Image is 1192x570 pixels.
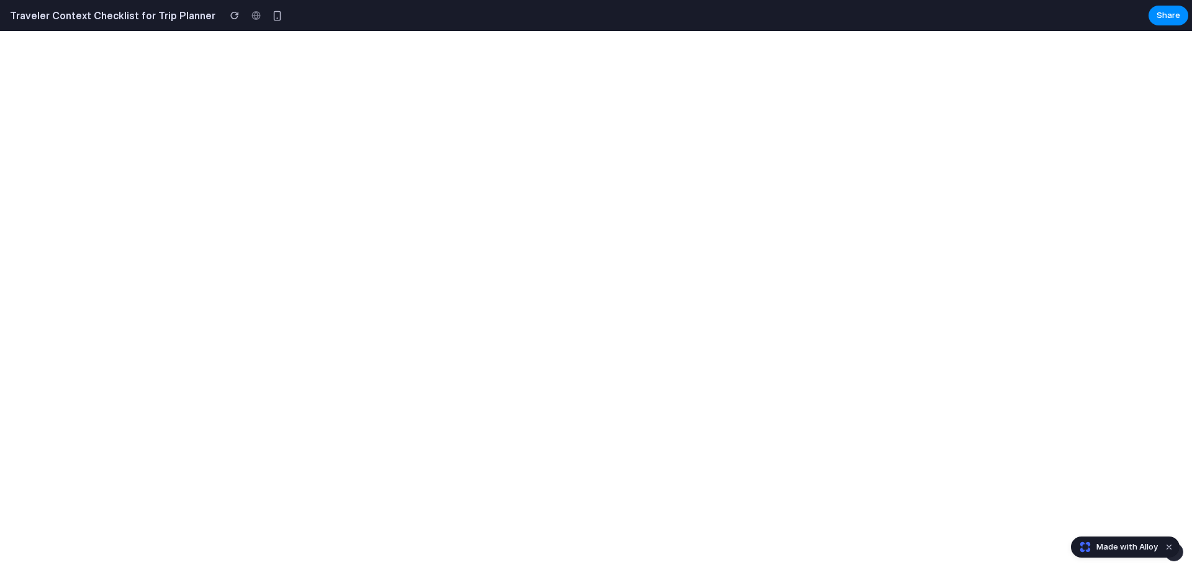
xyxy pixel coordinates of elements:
[1162,540,1176,554] button: Dismiss watermark
[1096,541,1158,553] span: Made with Alloy
[1157,9,1180,22] span: Share
[1149,6,1188,25] button: Share
[1072,541,1159,553] a: Made with Alloy
[5,8,215,23] h2: Traveler Context Checklist for Trip Planner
